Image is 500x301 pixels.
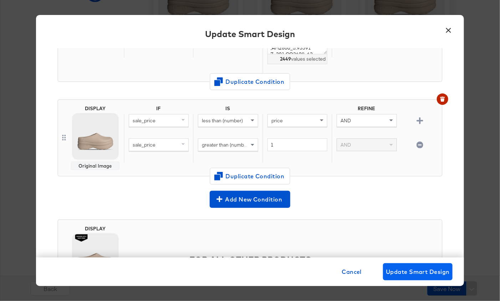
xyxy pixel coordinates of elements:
[210,191,290,208] button: Add New Condition
[267,54,327,64] div: values selected
[341,117,351,124] span: AND
[386,267,450,277] span: Update Smart Design
[215,77,285,87] span: Duplicate Condition
[202,142,271,148] span: greater than (number) (custom)
[85,226,106,231] div: DISPLAY
[215,171,285,181] span: Duplicate Condition
[202,117,243,124] span: less than (number)
[124,106,193,114] div: IF
[74,163,116,169] div: Original Image
[332,106,401,114] div: REFINE
[342,267,362,277] span: Cancel
[280,56,291,62] div: 2449
[442,22,455,35] button: ×
[133,117,155,124] span: sale_price
[267,138,327,152] input: Enter value
[205,28,295,40] div: Update Smart Design
[73,114,118,159] img: IE7052_238
[383,263,453,280] button: Update Smart Design
[133,142,155,148] span: sale_price
[85,106,106,111] div: DISPLAY
[271,117,283,124] span: price
[193,106,262,114] div: IS
[213,194,287,204] span: Add New Condition
[124,243,439,276] div: FOR ALL OTHER PRODUCTS
[210,73,290,90] button: Duplicate Condition
[210,168,290,185] button: Duplicate Condition
[339,263,365,280] button: Cancel
[73,234,118,279] img: NOUX0hjHBjU_agnPmr5ZLg.jpg
[341,142,351,148] span: AND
